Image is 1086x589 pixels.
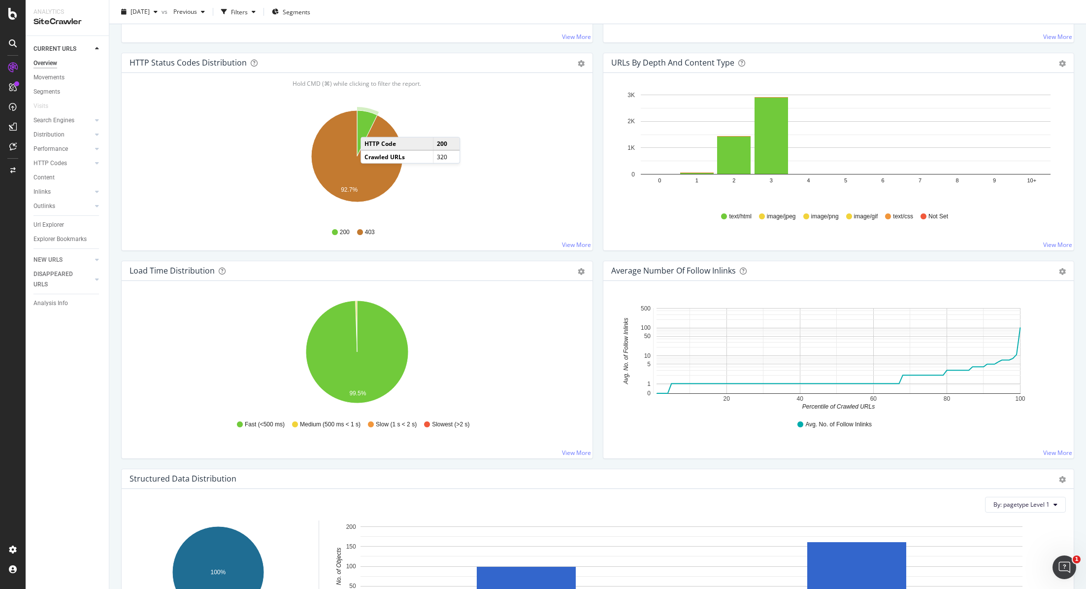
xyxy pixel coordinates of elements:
[33,187,92,197] a: Inlinks
[231,7,248,16] div: Filters
[33,115,92,126] a: Search Engines
[340,228,350,237] span: 200
[33,255,92,265] a: NEW URLS
[169,4,209,20] button: Previous
[1059,60,1066,67] div: gear
[33,115,74,126] div: Search Engines
[647,381,651,387] text: 1
[993,177,996,183] text: 9
[562,449,591,457] a: View More
[130,58,247,68] div: HTTP Status Codes Distribution
[611,89,1066,203] svg: A chart.
[33,173,102,183] a: Content
[376,420,417,429] span: Slow (1 s < 2 s)
[117,4,162,20] button: [DATE]
[1043,449,1072,457] a: View More
[627,92,635,99] text: 3K
[432,420,469,429] span: Slowest (>2 s)
[33,255,63,265] div: NEW URLS
[33,269,92,290] a: DISAPPEARED URLS
[893,212,913,221] span: text/css
[611,297,1066,411] svg: A chart.
[33,58,57,69] div: Overview
[1043,33,1072,41] a: View More
[169,7,197,16] span: Previous
[881,177,884,183] text: 6
[802,403,874,410] text: Percentile of Crawled URLs
[361,150,433,163] td: Crawled URLs
[854,212,878,221] span: image/gif
[33,130,65,140] div: Distribution
[217,4,260,20] button: Filters
[33,87,60,97] div: Segments
[611,266,736,276] div: Average Number of Follow Inlinks
[33,16,101,28] div: SiteCrawler
[943,395,950,402] text: 80
[33,72,65,83] div: Movements
[130,104,585,219] svg: A chart.
[33,298,102,309] a: Analysis Info
[562,241,591,249] a: View More
[928,212,948,221] span: Not Set
[211,569,226,576] text: 100%
[245,420,285,429] span: Fast (<500 ms)
[729,212,751,221] span: text/html
[33,101,48,111] div: Visits
[919,177,921,183] text: 7
[433,150,460,163] td: 320
[33,8,101,16] div: Analytics
[335,548,342,585] text: No. of Objects
[805,420,872,429] span: Avg. No. of Follow Inlinks
[623,318,629,385] text: Avg. No. of Follow Inlinks
[346,523,356,530] text: 200
[33,220,64,230] div: Url Explorer
[578,60,585,67] div: gear
[769,177,772,183] text: 3
[647,390,651,397] text: 0
[33,298,68,309] div: Analysis Info
[346,563,356,570] text: 100
[1059,268,1066,275] div: gear
[1073,555,1081,563] span: 1
[562,33,591,41] a: View More
[346,543,356,550] text: 150
[33,130,92,140] a: Distribution
[1043,241,1072,249] a: View More
[130,297,585,411] svg: A chart.
[130,266,215,276] div: Load Time Distribution
[300,420,361,429] span: Medium (500 ms < 1 s)
[723,395,730,402] text: 20
[644,333,651,340] text: 50
[578,268,585,275] div: gear
[33,269,83,290] div: DISAPPEARED URLS
[631,171,635,178] text: 0
[33,201,92,211] a: Outlinks
[1053,555,1076,579] iframe: Intercom live chat
[33,158,67,169] div: HTTP Codes
[33,187,51,197] div: Inlinks
[33,58,102,69] a: Overview
[33,144,92,154] a: Performance
[33,44,92,54] a: CURRENT URLS
[33,220,102,230] a: Url Explorer
[283,7,310,16] span: Segments
[361,138,433,150] td: HTTP Code
[611,58,734,68] div: URLs by Depth and Content Type
[33,144,68,154] div: Performance
[33,72,102,83] a: Movements
[732,177,735,183] text: 2
[1015,395,1025,402] text: 100
[433,138,460,150] td: 200
[349,390,366,397] text: 99.5%
[870,395,877,402] text: 60
[268,4,314,20] button: Segments
[33,44,76,54] div: CURRENT URLS
[767,212,796,221] span: image/jpeg
[33,234,102,244] a: Explorer Bookmarks
[993,500,1050,509] span: By: pagetype Level 1
[644,352,651,359] text: 10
